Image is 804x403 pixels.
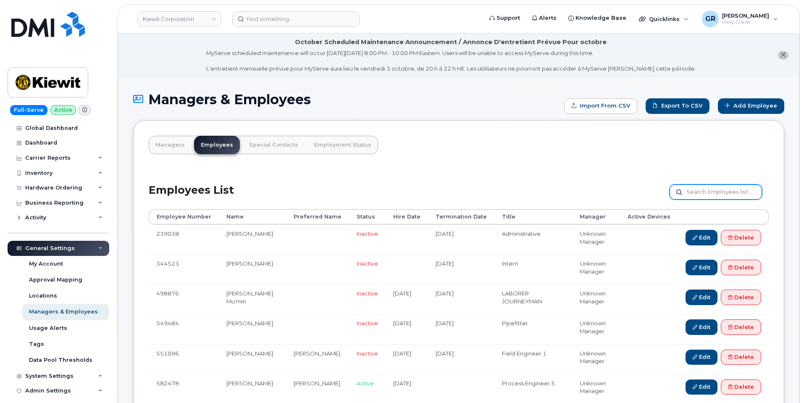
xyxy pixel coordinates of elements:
td: [DATE] [428,224,494,254]
a: Edit [686,379,717,395]
td: [DATE] [428,314,494,344]
td: 498876 [149,284,219,314]
a: Edit [686,350,717,365]
a: Delete [721,290,761,305]
a: Delete [721,379,761,395]
th: Preferred Name [286,209,349,224]
span: Inactive [357,260,378,267]
td: [DATE] [386,284,428,314]
a: Managers [149,136,192,154]
th: Name [219,209,286,224]
td: [PERSON_NAME] [219,224,286,254]
a: Edit [686,230,717,245]
th: Manager [572,209,620,224]
td: [PERSON_NAME] Mu'min [219,284,286,314]
a: Edit [686,260,717,275]
a: Employees [194,136,240,154]
th: Employee Number [149,209,219,224]
td: [PERSON_NAME] [286,344,349,374]
span: Inactive [357,350,378,357]
td: 551096 [149,344,219,374]
td: [PERSON_NAME] [219,314,286,344]
div: MyServe scheduled maintenance will occur [DATE][DATE] 8:00 PM - 10:00 PM Eastern. Users will be u... [206,49,696,73]
a: Delete [721,260,761,275]
span: Active [357,380,374,387]
a: Delete [721,319,761,335]
td: 344523 [149,254,219,284]
th: Title [494,209,572,224]
a: Edit [686,319,717,335]
a: Delete [721,230,761,245]
form: Import from CSV [564,98,637,114]
th: Status [349,209,386,224]
iframe: Messenger Launcher [767,366,798,397]
td: Administrative [494,224,572,254]
td: [PERSON_NAME] [219,344,286,374]
a: Add Employee [718,98,784,114]
li: Unknown Manager [580,319,612,335]
li: Unknown Manager [580,350,612,365]
th: Active Devices [620,209,678,224]
td: [DATE] [386,344,428,374]
a: Edit [686,290,717,305]
li: Unknown Manager [580,379,612,395]
a: Delete [721,350,761,365]
a: Export to CSV [646,98,709,114]
td: [DATE] [428,254,494,284]
li: Unknown Manager [580,260,612,275]
span: Inactive [357,230,378,237]
td: [DATE] [428,344,494,374]
td: 549484 [149,314,219,344]
th: Hire Date [386,209,428,224]
h2: Employees List [149,184,234,209]
td: Field Engineer 1 [494,344,572,374]
td: 239038 [149,224,219,254]
span: Inactive [357,320,378,327]
span: Inactive [357,290,378,297]
td: Intern [494,254,572,284]
button: close notification [778,51,788,60]
td: Pipefitter [494,314,572,344]
li: Unknown Manager [580,230,612,245]
td: LABORER JOURNEYMAN [494,284,572,314]
a: Special Contacts [242,136,305,154]
td: [DATE] [428,284,494,314]
td: [DATE] [386,314,428,344]
li: Unknown Manager [580,290,612,305]
th: Termination Date [428,209,494,224]
td: [PERSON_NAME] [219,254,286,284]
div: October Scheduled Maintenance Announcement / Annonce D'entretient Prévue Pour octobre [295,38,607,47]
a: Employment Status [307,136,378,154]
h1: Managers & Employees [133,92,560,107]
